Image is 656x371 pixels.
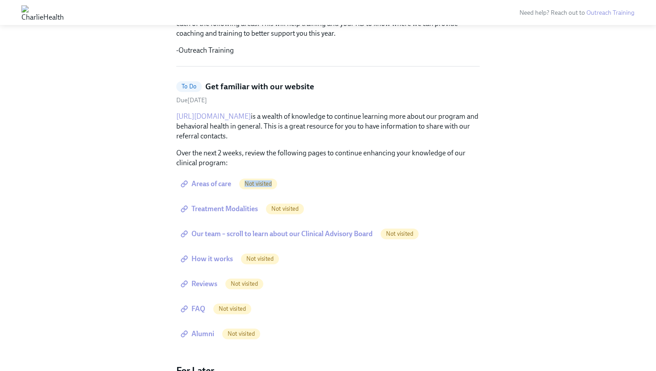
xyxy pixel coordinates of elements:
[176,275,224,293] a: Reviews
[183,279,217,288] span: Reviews
[176,300,212,318] a: FAQ
[205,81,314,92] h5: Get familiar with our website
[176,83,202,90] span: To Do
[239,180,277,187] span: Not visited
[21,5,64,20] img: CharlieHealth
[176,96,207,104] span: Thursday, October 9th 2025, 8:00 am
[176,250,239,268] a: How it works
[586,9,635,17] a: Outreach Training
[176,112,251,121] a: [URL][DOMAIN_NAME]
[241,255,279,262] span: Not visited
[266,205,304,212] span: Not visited
[183,229,373,238] span: Our team – scroll to learn about our Clinical Advisory Board
[225,280,263,287] span: Not visited
[176,225,379,243] a: Our team – scroll to learn about our Clinical Advisory Board
[222,330,260,337] span: Not visited
[176,200,264,218] a: Treatment Modalities
[381,230,419,237] span: Not visited
[183,179,231,188] span: Areas of care
[183,329,214,338] span: Alumni
[176,148,480,168] p: Over the next 2 weeks, review the following pages to continue enhancing your knowledge of our cli...
[176,325,220,343] a: Alumni
[183,254,233,263] span: How it works
[519,9,635,17] span: Need help? Reach out to
[183,204,258,213] span: Treatment Modalities
[213,305,251,312] span: Not visited
[176,112,480,141] p: is a wealth of knowledge to continue learning more about our program and behavioral health in gen...
[183,304,205,313] span: FAQ
[176,81,480,104] a: To DoGet familiar with our websiteDue[DATE]
[176,46,480,55] p: -Outreach Training
[176,175,237,193] a: Areas of care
